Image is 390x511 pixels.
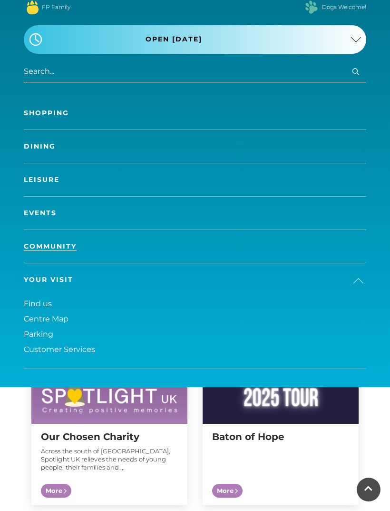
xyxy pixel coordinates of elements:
a: Dining [24,130,366,163]
span: Customer Services [24,345,95,354]
span: Open [DATE] [146,34,202,44]
a: FP Family [42,3,70,11]
a: Community [24,230,366,263]
a: Centre Map [24,311,366,327]
span: Centre Map [24,314,68,323]
a: Events [24,197,366,230]
h2: Our Chosen Charity [41,431,178,442]
a: Our Chosen Charity Across the south of [GEOGRAPHIC_DATA], Spotlight UK relieves the needs of youn... [31,305,187,505]
a: Your Visit [24,263,366,296]
p: Across the south of [GEOGRAPHIC_DATA], Spotlight UK relieves the needs of young people, their fam... [41,447,178,471]
a: Leisure [24,163,366,196]
span: More [41,484,71,498]
a: Dogs Welcome! [322,3,366,11]
span: Find us [24,299,52,308]
a: Customer Services [24,342,366,357]
span: Your Visit [24,275,73,285]
a: Find us [24,296,366,311]
span: More [212,484,243,498]
button: Open [DATE] [24,25,366,54]
input: Search... [24,61,366,82]
h2: Baton of Hope [212,431,349,442]
span: Parking [24,330,53,339]
a: Shopping [24,97,366,130]
a: Baton of Hope More [203,305,359,505]
a: Parking [24,327,366,342]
